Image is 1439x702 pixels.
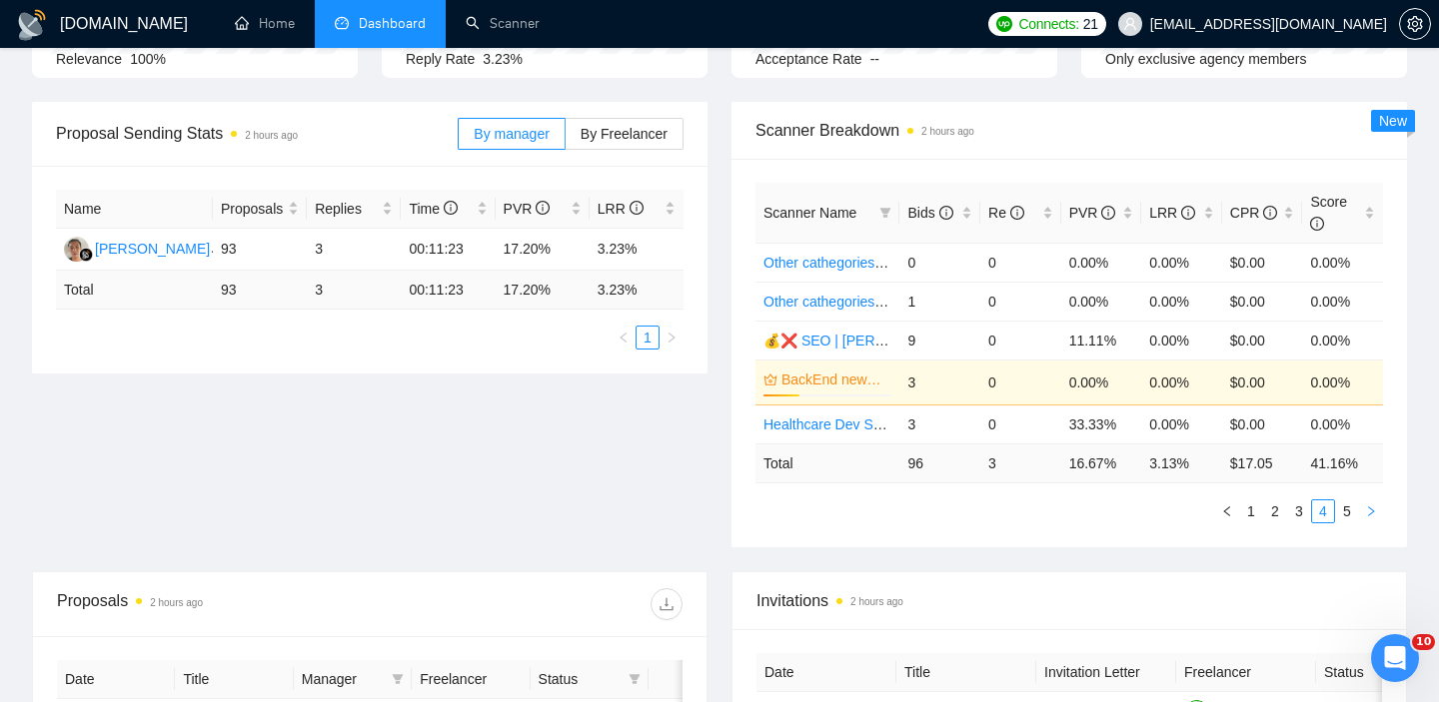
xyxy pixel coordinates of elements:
[213,229,307,271] td: 93
[406,51,475,67] span: Reply Rate
[130,51,166,67] span: 100%
[1061,282,1142,321] td: 0.00%
[763,205,856,221] span: Scanner Name
[409,201,457,217] span: Time
[755,118,1383,143] span: Scanner Breakdown
[1222,443,1303,482] td: $ 17.05
[1105,51,1307,67] span: Only exclusive agency members
[496,229,590,271] td: 17.20%
[335,16,349,30] span: dashboard
[1399,8,1431,40] button: setting
[307,190,401,229] th: Replies
[1010,206,1024,220] span: info-circle
[1239,499,1263,523] li: 1
[879,207,891,219] span: filter
[1379,113,1407,129] span: New
[57,660,175,699] th: Date
[1222,359,1303,404] td: $0.00
[1399,16,1431,32] a: setting
[57,588,370,620] div: Proposals
[651,588,683,620] button: download
[1036,653,1176,692] th: Invitation Letter
[899,359,980,404] td: 3
[980,321,1061,359] td: 0
[899,404,980,443] td: 3
[496,271,590,310] td: 17.20 %
[629,673,641,685] span: filter
[899,321,980,359] td: 9
[466,15,540,32] a: searchScanner
[1083,13,1098,35] span: 21
[392,673,404,685] span: filter
[763,255,1108,271] a: Other cathegories 👩‍💼UX/UI | Artem 06/05 changed start
[1302,282,1383,321] td: 0.00%
[1176,653,1316,692] th: Freelancer
[1264,500,1286,522] a: 2
[996,16,1012,32] img: upwork-logo.png
[1018,13,1078,35] span: Connects:
[666,332,678,344] span: right
[1412,634,1435,650] span: 10
[1287,499,1311,523] li: 3
[64,237,89,262] img: JS
[1365,505,1377,517] span: right
[1400,16,1430,32] span: setting
[56,121,458,146] span: Proposal Sending Stats
[1302,243,1383,282] td: 0.00%
[1141,243,1222,282] td: 0.00%
[1263,499,1287,523] li: 2
[536,201,550,215] span: info-circle
[763,372,777,386] span: crown
[875,198,895,228] span: filter
[221,198,284,220] span: Proposals
[1141,321,1222,359] td: 0.00%
[1336,500,1358,522] a: 5
[1222,404,1303,443] td: $0.00
[1288,500,1310,522] a: 3
[401,229,495,271] td: 00:11:23
[636,326,660,350] li: 1
[612,326,636,350] li: Previous Page
[1302,359,1383,404] td: 0.00%
[630,201,644,215] span: info-circle
[1061,243,1142,282] td: 0.00%
[1061,443,1142,482] td: 16.67 %
[1310,194,1347,232] span: Score
[1141,443,1222,482] td: 3.13 %
[756,588,1382,613] span: Invitations
[870,51,879,67] span: --
[1222,243,1303,282] td: $0.00
[444,201,458,215] span: info-circle
[307,229,401,271] td: 3
[1061,404,1142,443] td: 33.33%
[612,326,636,350] button: left
[1181,206,1195,220] span: info-circle
[1240,500,1262,522] a: 1
[302,668,384,690] span: Manager
[899,282,980,321] td: 1
[213,190,307,229] th: Proposals
[56,271,213,310] td: Total
[1061,359,1142,404] td: 0.00%
[637,327,659,349] a: 1
[504,201,551,217] span: PVR
[1222,321,1303,359] td: $0.00
[590,229,684,271] td: 3.23%
[660,326,684,350] button: right
[1310,217,1324,231] span: info-circle
[1101,206,1115,220] span: info-circle
[150,597,203,608] time: 2 hours ago
[56,51,122,67] span: Relevance
[315,198,378,220] span: Replies
[307,271,401,310] td: 3
[625,664,645,694] span: filter
[1302,443,1383,482] td: 41.16 %
[896,653,1036,692] th: Title
[1061,321,1142,359] td: 11.11%
[359,15,426,32] span: Dashboard
[1312,500,1334,522] a: 4
[660,326,684,350] li: Next Page
[921,126,974,137] time: 2 hours ago
[756,653,896,692] th: Date
[483,51,523,67] span: 3.23%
